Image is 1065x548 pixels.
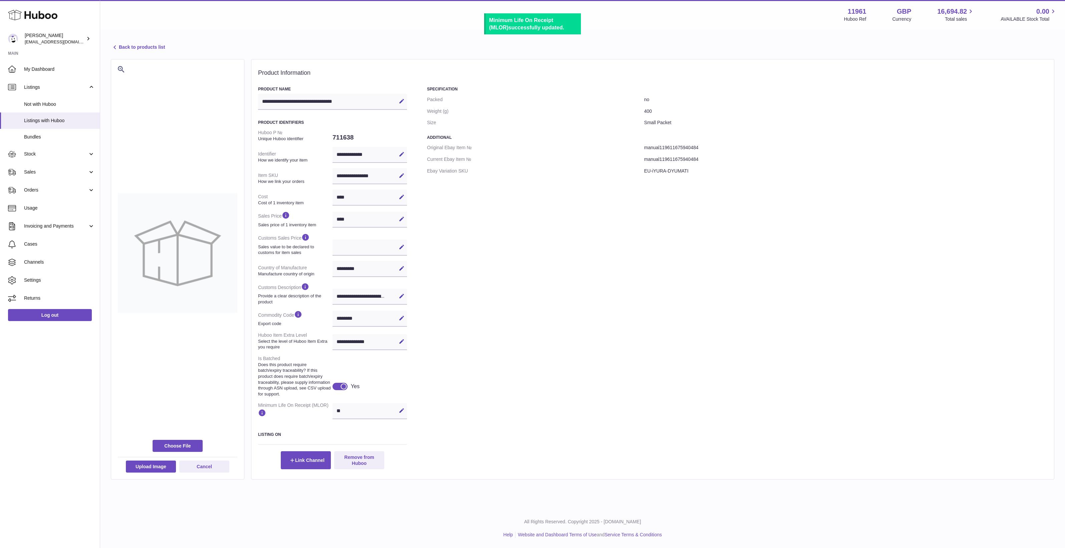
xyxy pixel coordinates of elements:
dt: Ebay Variation SKU [427,165,644,177]
dd: 711638 [333,130,407,145]
span: Usage [24,205,95,211]
dt: Country of Manufacture [258,262,333,279]
button: Cancel [179,461,229,473]
h3: Product Name [258,86,407,92]
span: Returns [24,295,95,301]
p: All Rights Reserved. Copyright 2025 - [DOMAIN_NAME] [105,519,1060,525]
a: Website and Dashboard Terms of Use [518,532,597,537]
dd: 400 [644,105,1047,117]
span: Stock [24,151,88,157]
strong: Does this product require batch/expiry traceability? If this product does require batch/expiry tr... [258,362,331,397]
a: 0.00 AVAILABLE Stock Total [1001,7,1057,22]
strong: Provide a clear description of the product [258,293,331,305]
span: [EMAIL_ADDRESS][DOMAIN_NAME] [25,39,98,44]
h2: Product Information [258,69,1047,77]
dt: Identifier [258,148,333,166]
dt: Huboo Item Extra Level [258,329,333,353]
dt: Size [427,117,644,128]
a: Help [503,532,513,537]
dt: Is Batched [258,353,333,399]
strong: Sales value to be declared to customs for item sales [258,244,331,256]
span: Listings [24,84,88,90]
dt: Weight (g) [427,105,644,117]
img: no-photo-large.jpg [118,193,237,313]
dd: no [644,94,1047,105]
span: Bundles [24,134,95,140]
span: Channels [24,259,95,265]
div: Currency [892,16,911,22]
dt: Original Ebay Item № [427,142,644,154]
strong: Select the level of Huboo Item Extra you require [258,338,331,350]
a: Back to products list [111,43,165,51]
dt: Current Ebay Item № [427,154,644,165]
dt: Packed [427,94,644,105]
div: Yes [351,383,360,390]
dd: EU-iYURA-DYUMATI [644,165,1047,177]
img: internalAdmin-11961@internal.huboo.com [8,34,18,44]
h3: Listing On [258,432,407,437]
span: Cases [24,241,95,247]
dt: Customs Description [258,280,333,307]
button: Upload Image [126,461,176,473]
li: and [515,532,662,538]
strong: 11961 [848,7,866,16]
strong: How we link your orders [258,179,331,185]
strong: GBP [897,7,911,16]
div: [PERSON_NAME] [25,32,85,45]
span: 0.00 [1036,7,1049,16]
button: Link Channel [281,451,331,469]
span: Total sales [945,16,975,22]
strong: Manufacture country of origin [258,271,331,277]
span: Sales [24,169,88,175]
dt: Item SKU [258,170,333,187]
dt: Commodity Code [258,307,333,329]
dt: Customs Sales Price [258,230,333,258]
a: Log out [8,309,92,321]
span: Listings with Huboo [24,117,95,124]
dd: manual119611675940484 [644,154,1047,165]
strong: How we identify your item [258,157,331,163]
span: Orders [24,187,88,193]
strong: Unique Huboo identifier [258,136,331,142]
strong: Export code [258,321,331,327]
div: Huboo Ref [844,16,866,22]
dd: manual119611675940484 [644,142,1047,154]
a: 16,694.82 Total sales [937,7,975,22]
span: Settings [24,277,95,283]
h3: Additional [427,135,1047,140]
button: Remove from Huboo [334,451,384,469]
span: Not with Huboo [24,101,95,107]
span: Choose File [153,440,203,452]
dd: Small Packet [644,117,1047,128]
span: Invoicing and Payments [24,223,88,229]
b: Minimum Life On Receipt (MLOR) [489,17,553,30]
h3: Product Identifiers [258,120,407,125]
strong: Cost of 1 inventory item [258,200,331,206]
div: successfully updated. [489,17,578,31]
dt: Cost [258,191,333,208]
strong: Sales price of 1 inventory item [258,222,331,228]
dt: Huboo P № [258,127,333,144]
span: 16,694.82 [937,7,967,16]
dt: Minimum Life On Receipt (MLOR) [258,399,333,422]
span: AVAILABLE Stock Total [1001,16,1057,22]
dt: Sales Price [258,208,333,230]
h3: Specification [427,86,1047,92]
span: My Dashboard [24,66,95,72]
a: Service Terms & Conditions [605,532,662,537]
